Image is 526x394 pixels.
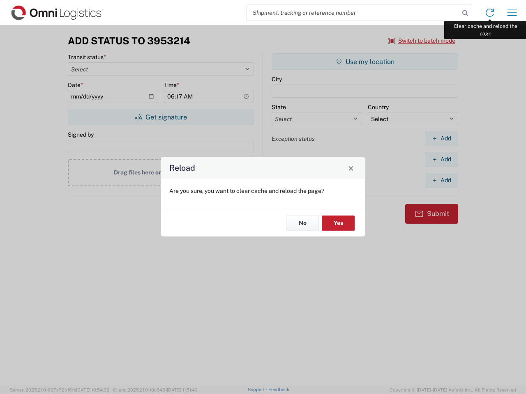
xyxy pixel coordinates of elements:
button: Close [345,162,357,174]
h4: Reload [169,162,195,174]
button: Yes [322,215,355,231]
input: Shipment, tracking or reference number [247,5,459,21]
button: No [286,215,319,231]
p: Are you sure, you want to clear cache and reload the page? [169,187,357,195]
